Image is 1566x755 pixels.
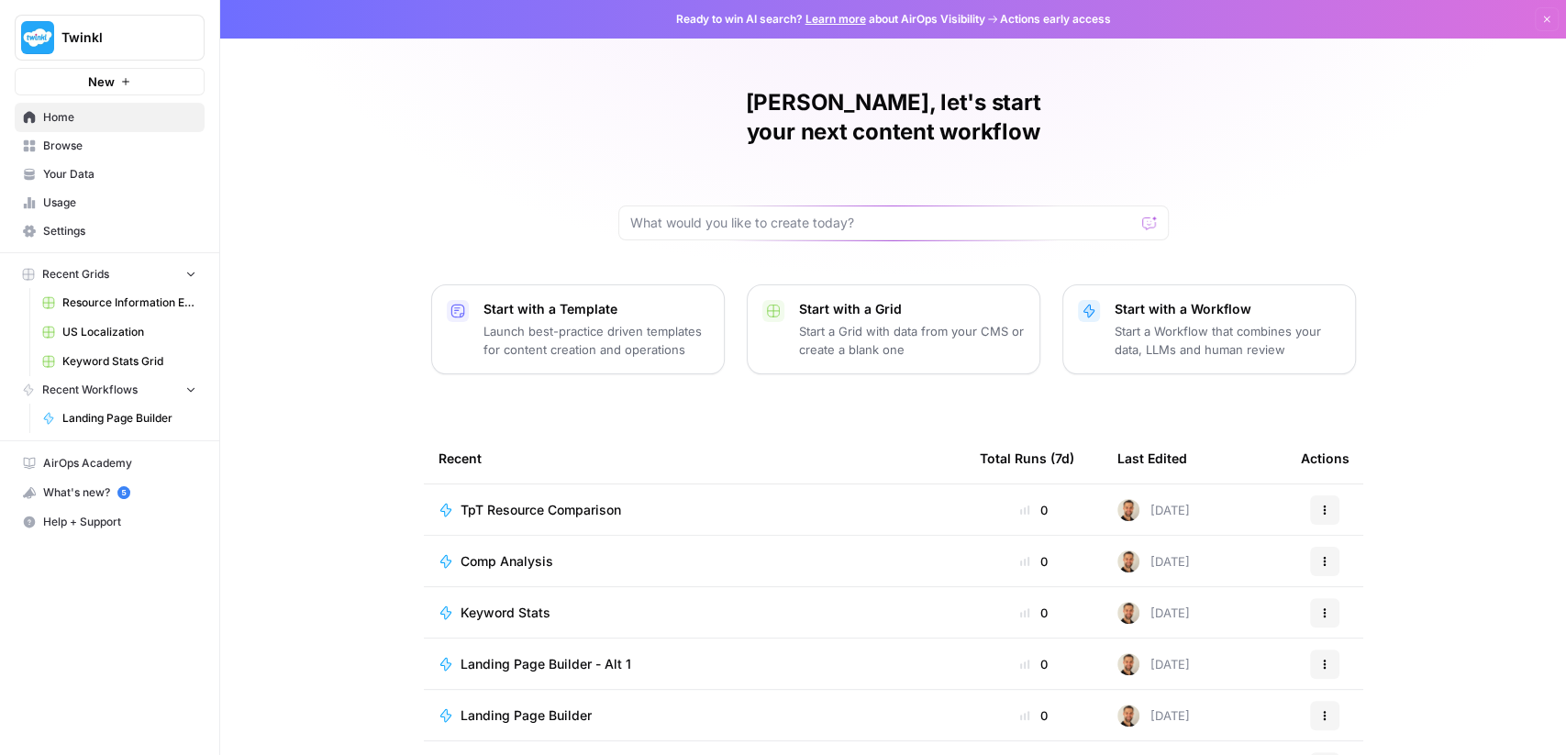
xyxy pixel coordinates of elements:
[799,300,1025,318] p: Start with a Grid
[483,300,709,318] p: Start with a Template
[62,324,196,340] span: US Localization
[15,217,205,246] a: Settings
[1301,433,1349,483] div: Actions
[1117,653,1139,675] img: ggqkytmprpadj6gr8422u7b6ymfp
[980,501,1088,519] div: 0
[34,317,205,347] a: US Localization
[618,88,1169,147] h1: [PERSON_NAME], let's start your next content workflow
[461,501,621,519] span: TpT Resource Comparison
[461,604,550,622] span: Keyword Stats
[1117,499,1190,521] div: [DATE]
[117,486,130,499] a: 5
[34,288,205,317] a: Resource Information Extraction and Descriptions
[1115,322,1340,359] p: Start a Workflow that combines your data, LLMs and human review
[15,68,205,95] button: New
[43,514,196,530] span: Help + Support
[805,12,866,26] a: Learn more
[62,294,196,311] span: Resource Information Extraction and Descriptions
[799,322,1025,359] p: Start a Grid with data from your CMS or create a blank one
[980,604,1088,622] div: 0
[1117,550,1139,572] img: ggqkytmprpadj6gr8422u7b6ymfp
[15,131,205,161] a: Browse
[439,655,950,673] a: Landing Page Builder - Alt 1
[1115,300,1340,318] p: Start with a Workflow
[431,284,725,374] button: Start with a TemplateLaunch best-practice driven templates for content creation and operations
[15,478,205,507] button: What's new? 5
[34,347,205,376] a: Keyword Stats Grid
[747,284,1040,374] button: Start with a GridStart a Grid with data from your CMS or create a blank one
[34,404,205,433] a: Landing Page Builder
[439,433,950,483] div: Recent
[15,449,205,478] a: AirOps Academy
[439,604,950,622] a: Keyword Stats
[461,706,592,725] span: Landing Page Builder
[15,15,205,61] button: Workspace: Twinkl
[62,410,196,427] span: Landing Page Builder
[88,72,115,91] span: New
[483,322,709,359] p: Launch best-practice driven templates for content creation and operations
[121,488,126,497] text: 5
[1117,602,1190,624] div: [DATE]
[15,376,205,404] button: Recent Workflows
[1117,705,1190,727] div: [DATE]
[980,655,1088,673] div: 0
[43,109,196,126] span: Home
[15,103,205,132] a: Home
[15,507,205,537] button: Help + Support
[1117,550,1190,572] div: [DATE]
[62,353,196,370] span: Keyword Stats Grid
[43,223,196,239] span: Settings
[1117,602,1139,624] img: ggqkytmprpadj6gr8422u7b6ymfp
[1062,284,1356,374] button: Start with a WorkflowStart a Workflow that combines your data, LLMs and human review
[61,28,172,47] span: Twinkl
[43,455,196,472] span: AirOps Academy
[980,552,1088,571] div: 0
[15,160,205,189] a: Your Data
[42,382,138,398] span: Recent Workflows
[1117,705,1139,727] img: ggqkytmprpadj6gr8422u7b6ymfp
[43,138,196,154] span: Browse
[15,188,205,217] a: Usage
[43,194,196,211] span: Usage
[980,433,1074,483] div: Total Runs (7d)
[461,552,553,571] span: Comp Analysis
[1117,499,1139,521] img: ggqkytmprpadj6gr8422u7b6ymfp
[1117,433,1187,483] div: Last Edited
[980,706,1088,725] div: 0
[43,166,196,183] span: Your Data
[439,552,950,571] a: Comp Analysis
[676,11,985,28] span: Ready to win AI search? about AirOps Visibility
[1117,653,1190,675] div: [DATE]
[16,479,204,506] div: What's new?
[1000,11,1111,28] span: Actions early access
[439,501,950,519] a: TpT Resource Comparison
[461,655,631,673] span: Landing Page Builder - Alt 1
[630,214,1135,232] input: What would you like to create today?
[42,266,109,283] span: Recent Grids
[21,21,54,54] img: Twinkl Logo
[15,261,205,288] button: Recent Grids
[439,706,950,725] a: Landing Page Builder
